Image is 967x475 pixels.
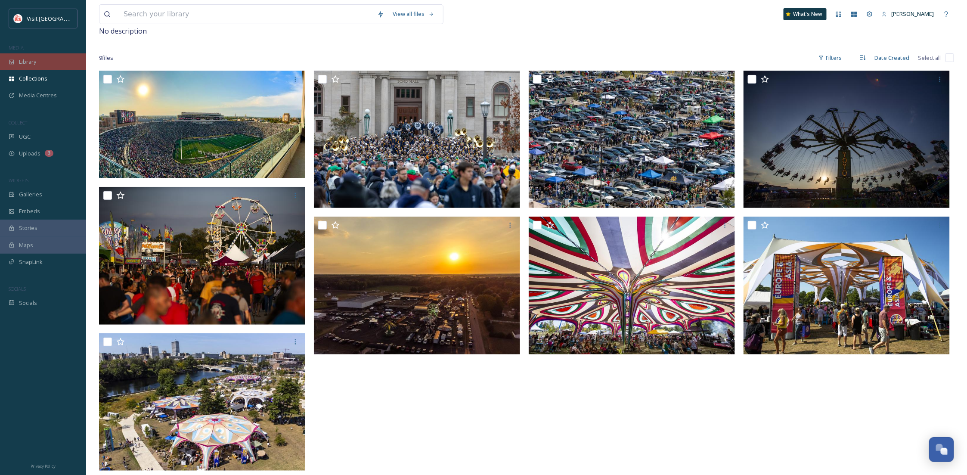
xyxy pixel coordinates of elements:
[871,50,914,66] div: Date Created
[19,207,40,215] span: Embeds
[19,91,57,99] span: Media Centres
[529,71,735,208] img: 090724_NDFB-NIU-020.jpg
[19,58,36,66] span: Library
[388,6,439,22] a: View all files
[877,6,939,22] a: [PERSON_NAME]
[31,460,56,471] a: Privacy Policy
[99,333,305,471] img: 240914 Fusion Fest_064.jpg
[19,299,37,307] span: Socials
[99,54,113,62] span: 9 file s
[119,5,373,24] input: Search your library
[9,286,26,292] span: SOCIALS
[929,437,954,462] button: Open Chat
[9,44,24,51] span: MEDIA
[27,14,93,22] span: Visit [GEOGRAPHIC_DATA]
[19,133,31,141] span: UGC
[99,187,305,325] img: 240920 Falloween_017.jpg
[31,463,56,469] span: Privacy Policy
[9,119,27,126] span: COLLECT
[99,26,147,36] span: No description
[744,217,950,354] img: 240914 Fusion Fest_021.jpg
[314,71,520,208] img: 111624_NDFB-UVA-03.jpg
[918,54,941,62] span: Select all
[892,10,934,18] span: [PERSON_NAME]
[784,8,827,20] a: What's New
[19,258,43,266] span: SnapLink
[314,217,520,354] img: 240920 Falloween_029.jpg
[19,224,37,232] span: Stories
[14,14,22,23] img: vsbm-stackedMISH_CMYKlogo2017.jpg
[19,190,42,199] span: Galleries
[99,71,305,178] img: 101224_NDFB-Stanford-296.jpg
[45,150,53,157] div: 3
[529,217,735,354] img: 240914 Fusion Fest_032.jpg
[814,50,846,66] div: Filters
[19,241,33,249] span: Maps
[9,177,28,183] span: WIDGETS
[19,149,40,158] span: Uploads
[744,71,950,208] img: 240920 Falloween_012.jpg
[19,75,47,83] span: Collections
